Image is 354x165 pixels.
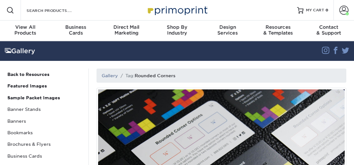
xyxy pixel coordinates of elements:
[101,24,152,36] div: Marketing
[5,127,84,138] a: Bookmarks
[5,150,84,162] a: Business Cards
[325,8,328,12] span: 0
[51,24,101,30] span: Business
[5,138,84,150] a: Brochures & Flyers
[101,24,152,30] span: Direct Mail
[5,92,84,103] a: Sample Packet Images
[152,21,202,41] a: Shop ByIndustry
[135,73,175,78] h1: Rounded Corners
[303,21,354,41] a: Contact& Support
[7,83,47,88] strong: Featured Images
[202,24,253,36] div: Services
[5,103,84,115] a: Banner Stands
[5,80,84,92] a: Featured Images
[202,24,253,30] span: Design
[26,6,88,14] input: SEARCH PRODUCTS.....
[101,21,152,41] a: Direct MailMarketing
[7,95,60,100] strong: Sample Packet Images
[118,72,175,79] li: Tag:
[5,115,84,127] a: Banners
[306,8,324,13] span: MY CART
[145,3,209,17] img: Primoprint
[253,21,304,41] a: Resources& Templates
[152,24,202,30] span: Shop By
[303,24,354,30] span: Contact
[5,69,84,80] a: Back to Resources
[51,24,101,36] div: Cards
[202,21,253,41] a: DesignServices
[253,24,304,36] div: & Templates
[51,21,101,41] a: BusinessCards
[303,24,354,36] div: & Support
[102,73,118,78] a: Gallery
[253,24,304,30] span: Resources
[152,24,202,36] div: Industry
